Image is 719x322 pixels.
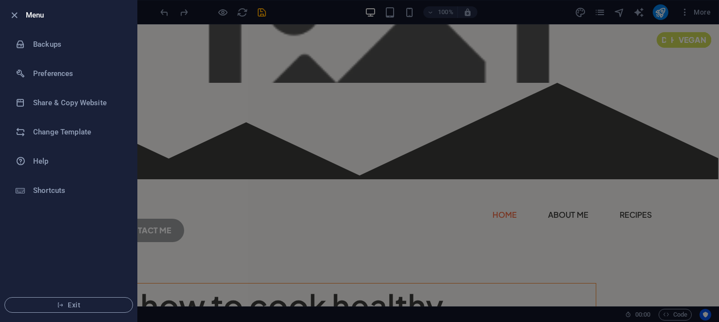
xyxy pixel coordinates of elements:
[33,185,123,196] h6: Shortcuts
[4,297,133,313] button: Exit
[33,126,123,138] h6: Change Template
[33,97,123,109] h6: Share & Copy Website
[13,301,125,309] span: Exit
[0,147,137,176] a: Help
[33,68,123,79] h6: Preferences
[26,9,129,21] h6: Menu
[33,155,123,167] h6: Help
[33,38,123,50] h6: Backups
